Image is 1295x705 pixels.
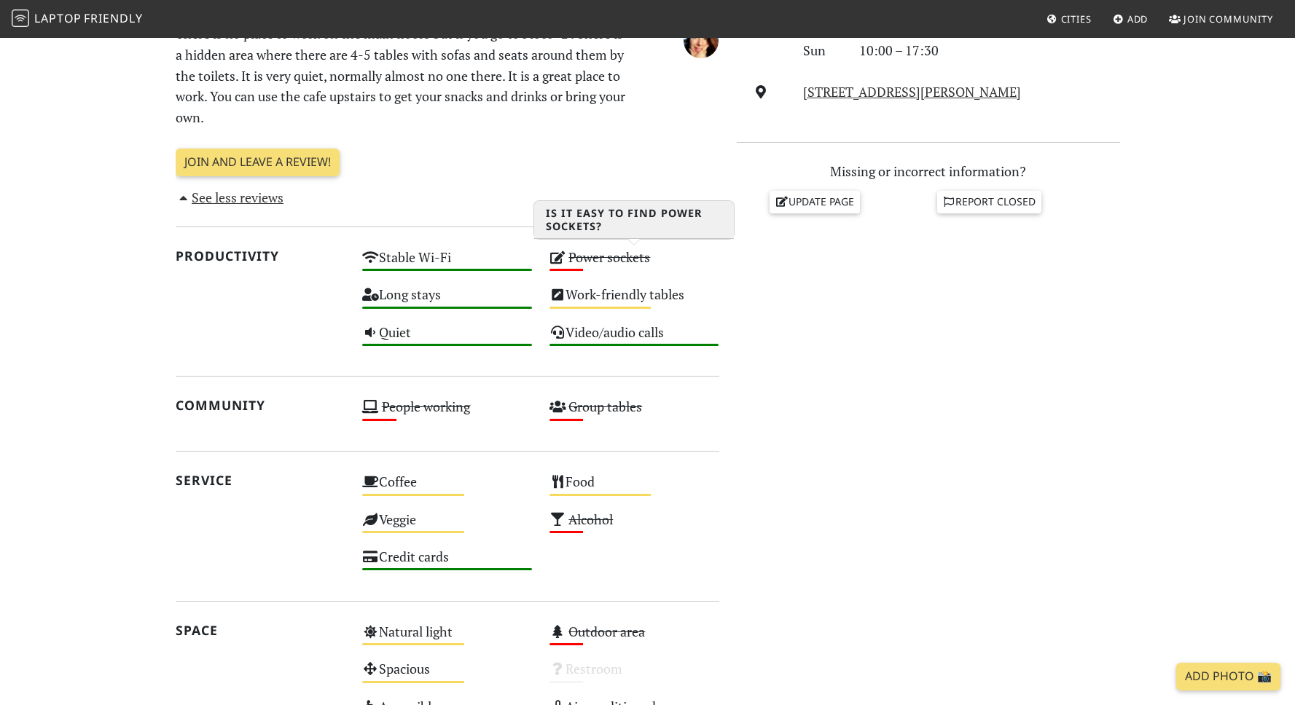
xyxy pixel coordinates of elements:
[176,248,345,264] h2: Productivity
[541,283,728,320] div: Work-friendly tables
[541,320,728,358] div: Video/audio calls
[1184,12,1273,25] span: Join Community
[534,201,734,239] h3: Is it easy to find power sockets?
[176,149,340,176] a: Join and leave a review!
[176,189,284,206] a: See less reviews
[1176,663,1280,690] a: Add Photo 📸
[353,320,541,358] div: Quiet
[176,398,345,413] h2: Community
[541,470,728,507] div: Food
[568,248,650,266] s: Power sockets
[12,9,29,27] img: LaptopFriendly
[353,620,541,657] div: Natural light
[353,508,541,545] div: Veggie
[803,83,1021,101] a: [STREET_ADDRESS][PERSON_NAME]
[1061,12,1092,25] span: Cities
[568,398,642,415] s: Group tables
[353,283,541,320] div: Long stays
[794,40,850,61] div: Sun
[684,30,719,47] span: Esin Cittone
[353,545,541,582] div: Credit cards
[353,657,541,694] div: Spacious
[167,23,635,128] p: There is no place to work on the main floors but if you go to Floor -2 . There is a hidden area w...
[770,191,860,213] a: Update page
[850,40,1129,61] div: 10:00 – 17:30
[84,10,142,26] span: Friendly
[568,623,645,640] s: Outdoor area
[684,23,719,58] img: 1297-esin.jpg
[541,657,728,694] div: Restroom
[937,191,1042,213] a: Report closed
[568,511,613,528] s: Alcohol
[176,623,345,638] h2: Space
[353,470,541,507] div: Coffee
[353,245,541,283] div: Stable Wi-Fi
[1163,6,1279,32] a: Join Community
[176,473,345,488] h2: Service
[1127,12,1149,25] span: Add
[12,7,143,32] a: LaptopFriendly LaptopFriendly
[34,10,82,26] span: Laptop
[737,161,1120,182] p: Missing or incorrect information?
[1107,6,1154,32] a: Add
[1041,6,1098,32] a: Cities
[382,398,470,415] s: People working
